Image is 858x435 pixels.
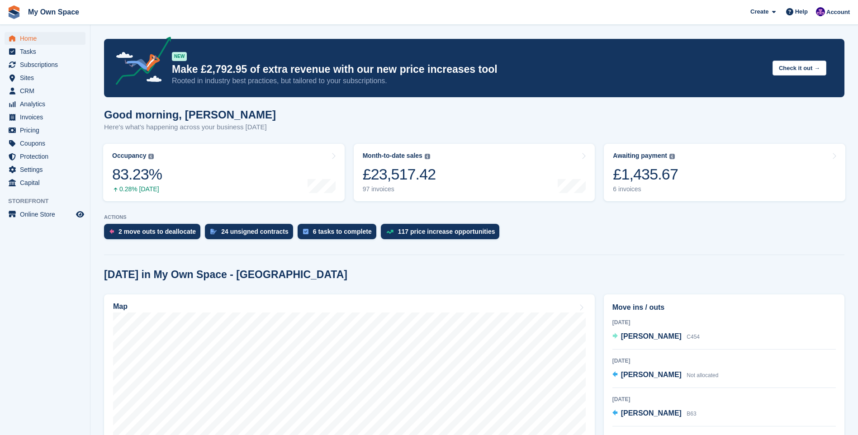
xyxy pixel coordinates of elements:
h2: Move ins / outs [612,302,836,313]
img: move_outs_to_deallocate_icon-f764333ba52eb49d3ac5e1228854f67142a1ed5810a6f6cc68b1a99e826820c5.svg [109,229,114,234]
a: menu [5,208,85,221]
span: Sites [20,71,74,84]
a: menu [5,124,85,137]
span: Subscriptions [20,58,74,71]
p: Make £2,792.95 of extra revenue with our new price increases tool [172,63,765,76]
a: menu [5,32,85,45]
a: Preview store [75,209,85,220]
a: 24 unsigned contracts [205,224,298,244]
div: 6 invoices [613,185,678,193]
span: Analytics [20,98,74,110]
h2: [DATE] in My Own Space - [GEOGRAPHIC_DATA] [104,269,347,281]
span: [PERSON_NAME] [621,409,682,417]
span: Invoices [20,111,74,123]
div: Month-to-date sales [363,152,422,160]
div: 6 tasks to complete [313,228,372,235]
a: [PERSON_NAME] B63 [612,408,697,420]
a: menu [5,58,85,71]
a: My Own Space [24,5,83,19]
img: Megan Angel [816,7,825,16]
span: Protection [20,150,74,163]
span: Pricing [20,124,74,137]
p: Here's what's happening across your business [DATE] [104,122,276,132]
div: [DATE] [612,395,836,403]
p: ACTIONS [104,214,844,220]
a: menu [5,71,85,84]
a: menu [5,85,85,97]
span: Tasks [20,45,74,58]
a: [PERSON_NAME] C454 [612,331,700,343]
a: menu [5,176,85,189]
span: Account [826,8,850,17]
span: Capital [20,176,74,189]
img: contract_signature_icon-13c848040528278c33f63329250d36e43548de30e8caae1d1a13099fd9432cc5.svg [210,229,217,234]
a: Awaiting payment £1,435.67 6 invoices [604,144,845,201]
img: price_increase_opportunities-93ffe204e8149a01c8c9dc8f82e8f89637d9d84a8eef4429ea346261dce0b2c0.svg [386,230,393,234]
span: Coupons [20,137,74,150]
span: [PERSON_NAME] [621,371,682,378]
span: Storefront [8,197,90,206]
span: Home [20,32,74,45]
h2: Map [113,303,128,311]
div: £23,517.42 [363,165,436,184]
a: Month-to-date sales £23,517.42 97 invoices [354,144,595,201]
div: [DATE] [612,318,836,326]
a: Occupancy 83.23% 0.28% [DATE] [103,144,345,201]
h1: Good morning, [PERSON_NAME] [104,109,276,121]
a: [PERSON_NAME] Not allocated [612,369,719,381]
div: 24 unsigned contracts [221,228,289,235]
img: icon-info-grey-7440780725fd019a000dd9b08b2336e03edf1995a4989e88bcd33f0948082b44.svg [425,154,430,159]
span: Help [795,7,808,16]
a: 6 tasks to complete [298,224,381,244]
a: menu [5,45,85,58]
div: Occupancy [112,152,146,160]
button: Check it out → [773,61,826,76]
a: menu [5,111,85,123]
span: Create [750,7,768,16]
div: 2 move outs to deallocate [119,228,196,235]
img: stora-icon-8386f47178a22dfd0bd8f6a31ec36ba5ce8667c1dd55bd0f319d3a0aa187defe.svg [7,5,21,19]
span: [PERSON_NAME] [621,332,682,340]
a: menu [5,163,85,176]
div: NEW [172,52,187,61]
span: B63 [687,411,696,417]
span: Not allocated [687,372,718,378]
div: Awaiting payment [613,152,667,160]
span: Online Store [20,208,74,221]
div: £1,435.67 [613,165,678,184]
div: [DATE] [612,357,836,365]
a: menu [5,137,85,150]
img: icon-info-grey-7440780725fd019a000dd9b08b2336e03edf1995a4989e88bcd33f0948082b44.svg [669,154,675,159]
div: 97 invoices [363,185,436,193]
span: C454 [687,334,700,340]
div: 0.28% [DATE] [112,185,162,193]
span: Settings [20,163,74,176]
a: 2 move outs to deallocate [104,224,205,244]
img: icon-info-grey-7440780725fd019a000dd9b08b2336e03edf1995a4989e88bcd33f0948082b44.svg [148,154,154,159]
img: price-adjustments-announcement-icon-8257ccfd72463d97f412b2fc003d46551f7dbcb40ab6d574587a9cd5c0d94... [108,37,171,88]
p: Rooted in industry best practices, but tailored to your subscriptions. [172,76,765,86]
a: 117 price increase opportunities [381,224,504,244]
div: 83.23% [112,165,162,184]
img: task-75834270c22a3079a89374b754ae025e5fb1db73e45f91037f5363f120a921f8.svg [303,229,308,234]
a: menu [5,98,85,110]
a: menu [5,150,85,163]
span: CRM [20,85,74,97]
div: 117 price increase opportunities [398,228,495,235]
